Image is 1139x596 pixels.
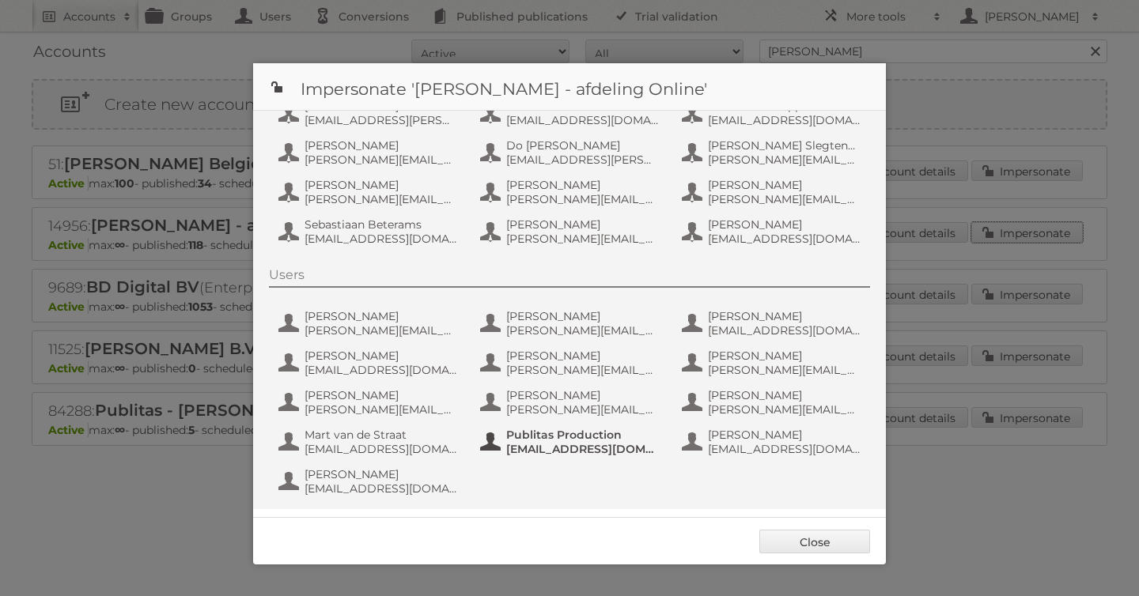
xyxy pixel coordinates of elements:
[253,63,886,111] h1: Impersonate '[PERSON_NAME] - afdeling Online'
[277,137,463,168] button: [PERSON_NAME] [PERSON_NAME][EMAIL_ADDRESS][DOMAIN_NAME]
[277,347,463,379] button: [PERSON_NAME] [EMAIL_ADDRESS][DOMAIN_NAME]
[680,176,866,208] button: [PERSON_NAME] [PERSON_NAME][EMAIL_ADDRESS][PERSON_NAME][DOMAIN_NAME]
[506,232,660,246] span: [PERSON_NAME][EMAIL_ADDRESS][PERSON_NAME][DOMAIN_NAME]
[708,217,861,232] span: [PERSON_NAME]
[680,216,866,247] button: [PERSON_NAME] [EMAIL_ADDRESS][DOMAIN_NAME]
[506,309,660,323] span: [PERSON_NAME]
[506,402,660,417] span: [PERSON_NAME][EMAIL_ADDRESS][PERSON_NAME][DOMAIN_NAME]
[479,426,664,458] button: Publitas Production [EMAIL_ADDRESS][DOMAIN_NAME]
[305,363,458,377] span: [EMAIL_ADDRESS][DOMAIN_NAME]
[506,349,660,363] span: [PERSON_NAME]
[305,349,458,363] span: [PERSON_NAME]
[506,217,660,232] span: [PERSON_NAME]
[277,307,463,339] button: [PERSON_NAME] [PERSON_NAME][EMAIL_ADDRESS][PERSON_NAME][DOMAIN_NAME]
[305,428,458,442] span: Mart van de Straat
[506,323,660,338] span: [PERSON_NAME][EMAIL_ADDRESS][DOMAIN_NAME]
[708,402,861,417] span: [PERSON_NAME][EMAIL_ADDRESS][DOMAIN_NAME]
[708,388,861,402] span: [PERSON_NAME]
[277,387,463,418] button: [PERSON_NAME] [PERSON_NAME][EMAIL_ADDRESS][PERSON_NAME][DOMAIN_NAME]
[708,192,861,206] span: [PERSON_NAME][EMAIL_ADDRESS][PERSON_NAME][DOMAIN_NAME]
[305,217,458,232] span: Sebastiaan Beterams
[305,323,458,338] span: [PERSON_NAME][EMAIL_ADDRESS][PERSON_NAME][DOMAIN_NAME]
[305,232,458,246] span: [EMAIL_ADDRESS][DOMAIN_NAME]
[277,216,463,247] button: Sebastiaan Beterams [EMAIL_ADDRESS][DOMAIN_NAME]
[680,387,866,418] button: [PERSON_NAME] [PERSON_NAME][EMAIL_ADDRESS][DOMAIN_NAME]
[479,97,664,129] button: AH IT Online [EMAIL_ADDRESS][DOMAIN_NAME]
[506,442,660,456] span: [EMAIL_ADDRESS][DOMAIN_NAME]
[305,467,458,481] span: [PERSON_NAME]
[708,349,861,363] span: [PERSON_NAME]
[506,363,660,377] span: [PERSON_NAME][EMAIL_ADDRESS][DOMAIN_NAME]
[277,97,463,129] button: [PERSON_NAME] [EMAIL_ADDRESS][PERSON_NAME][DOMAIN_NAME]
[708,178,861,192] span: [PERSON_NAME]
[479,387,664,418] button: [PERSON_NAME] [PERSON_NAME][EMAIL_ADDRESS][PERSON_NAME][DOMAIN_NAME]
[506,138,660,153] span: Do [PERSON_NAME]
[708,323,861,338] span: [EMAIL_ADDRESS][DOMAIN_NAME]
[277,426,463,458] button: Mart van de Straat [EMAIL_ADDRESS][DOMAIN_NAME]
[479,137,664,168] button: Do [PERSON_NAME] [EMAIL_ADDRESS][PERSON_NAME][DOMAIN_NAME]
[759,530,870,553] a: Close
[269,267,870,288] div: Users
[708,442,861,456] span: [EMAIL_ADDRESS][DOMAIN_NAME]
[506,192,660,206] span: [PERSON_NAME][EMAIL_ADDRESS][DOMAIN_NAME]
[506,388,660,402] span: [PERSON_NAME]
[680,137,866,168] button: [PERSON_NAME] Slegtenhorst [PERSON_NAME][EMAIL_ADDRESS][DOMAIN_NAME]
[708,153,861,167] span: [PERSON_NAME][EMAIL_ADDRESS][DOMAIN_NAME]
[305,442,458,456] span: [EMAIL_ADDRESS][DOMAIN_NAME]
[506,428,660,442] span: Publitas Production
[305,192,458,206] span: [PERSON_NAME][EMAIL_ADDRESS][DOMAIN_NAME]
[305,481,458,496] span: [EMAIL_ADDRESS][DOMAIN_NAME]
[305,309,458,323] span: [PERSON_NAME]
[506,178,660,192] span: [PERSON_NAME]
[305,153,458,167] span: [PERSON_NAME][EMAIL_ADDRESS][DOMAIN_NAME]
[305,388,458,402] span: [PERSON_NAME]
[708,428,861,442] span: [PERSON_NAME]
[708,232,861,246] span: [EMAIL_ADDRESS][DOMAIN_NAME]
[305,402,458,417] span: [PERSON_NAME][EMAIL_ADDRESS][PERSON_NAME][DOMAIN_NAME]
[680,347,866,379] button: [PERSON_NAME] [PERSON_NAME][EMAIL_ADDRESS][DOMAIN_NAME]
[305,113,458,127] span: [EMAIL_ADDRESS][PERSON_NAME][DOMAIN_NAME]
[277,466,463,497] button: [PERSON_NAME] [EMAIL_ADDRESS][DOMAIN_NAME]
[708,113,861,127] span: [EMAIL_ADDRESS][DOMAIN_NAME]
[708,138,861,153] span: [PERSON_NAME] Slegtenhorst
[680,307,866,339] button: [PERSON_NAME] [EMAIL_ADDRESS][DOMAIN_NAME]
[479,216,664,247] button: [PERSON_NAME] [PERSON_NAME][EMAIL_ADDRESS][PERSON_NAME][DOMAIN_NAME]
[680,97,866,129] button: AH IT Online App [EMAIL_ADDRESS][DOMAIN_NAME]
[305,138,458,153] span: [PERSON_NAME]
[506,113,660,127] span: [EMAIL_ADDRESS][DOMAIN_NAME]
[479,307,664,339] button: [PERSON_NAME] [PERSON_NAME][EMAIL_ADDRESS][DOMAIN_NAME]
[680,426,866,458] button: [PERSON_NAME] [EMAIL_ADDRESS][DOMAIN_NAME]
[506,153,660,167] span: [EMAIL_ADDRESS][PERSON_NAME][DOMAIN_NAME]
[708,363,861,377] span: [PERSON_NAME][EMAIL_ADDRESS][DOMAIN_NAME]
[708,309,861,323] span: [PERSON_NAME]
[479,176,664,208] button: [PERSON_NAME] [PERSON_NAME][EMAIL_ADDRESS][DOMAIN_NAME]
[479,347,664,379] button: [PERSON_NAME] [PERSON_NAME][EMAIL_ADDRESS][DOMAIN_NAME]
[277,176,463,208] button: [PERSON_NAME] [PERSON_NAME][EMAIL_ADDRESS][DOMAIN_NAME]
[305,178,458,192] span: [PERSON_NAME]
